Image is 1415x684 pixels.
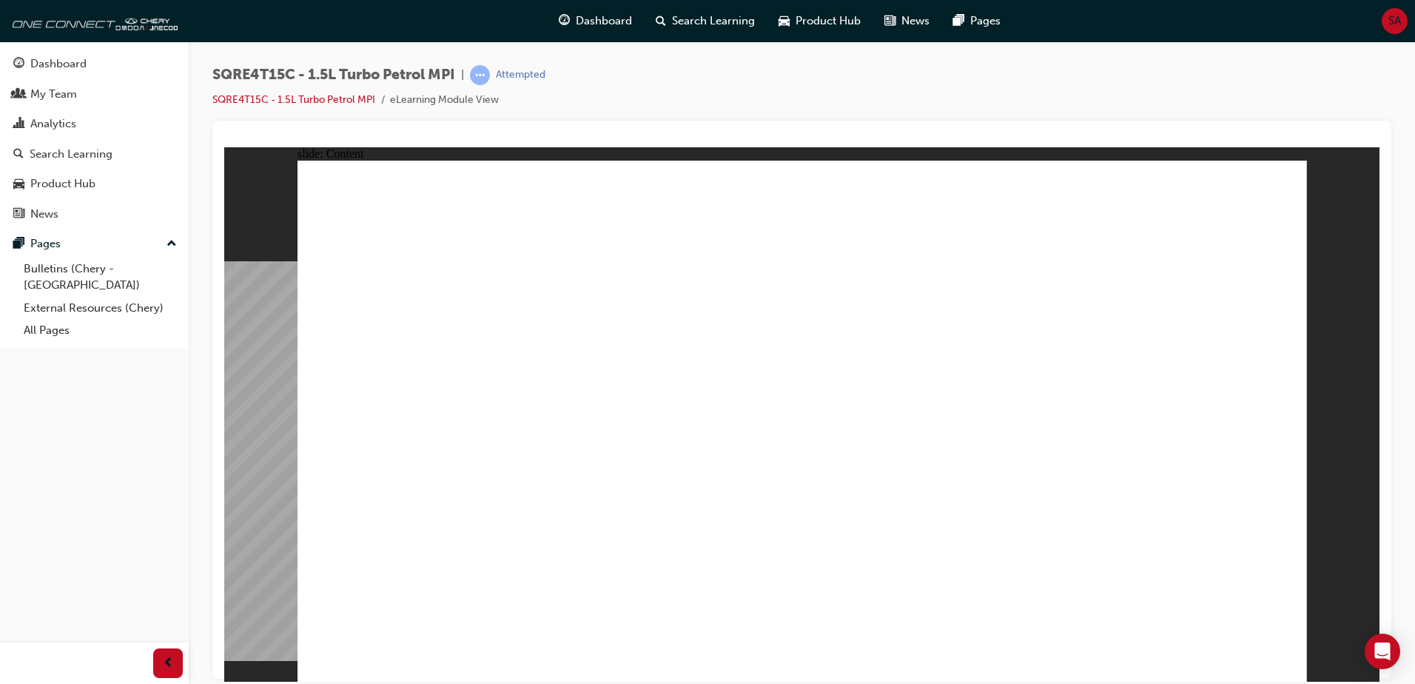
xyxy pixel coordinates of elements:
div: News [30,206,58,223]
a: car-iconProduct Hub [767,6,873,36]
a: guage-iconDashboard [547,6,644,36]
span: chart-icon [13,118,24,131]
div: My Team [30,86,77,103]
span: SQRE4T15C - 1.5L Turbo Petrol MPI [212,67,455,84]
a: Search Learning [6,141,183,168]
span: car-icon [779,12,790,30]
a: Dashboard [6,50,183,78]
span: | [461,67,464,84]
a: SQRE4T15C - 1.5L Turbo Petrol MPI [212,93,375,106]
a: News [6,201,183,228]
a: search-iconSearch Learning [644,6,767,36]
span: Search Learning [672,13,755,30]
span: prev-icon [163,654,174,673]
span: Pages [970,13,1001,30]
div: Product Hub [30,175,95,192]
span: car-icon [13,178,24,191]
span: Product Hub [796,13,861,30]
span: up-icon [167,235,177,254]
a: Bulletins (Chery - [GEOGRAPHIC_DATA]) [18,258,183,297]
button: DashboardMy TeamAnalyticsSearch LearningProduct HubNews [6,47,183,230]
div: Attempted [496,68,545,82]
span: guage-icon [13,58,24,71]
div: Open Intercom Messenger [1365,634,1400,669]
div: Search Learning [30,146,112,163]
a: pages-iconPages [941,6,1012,36]
a: Analytics [6,110,183,138]
span: SA [1388,13,1401,30]
span: people-icon [13,88,24,101]
span: Dashboard [576,13,632,30]
span: search-icon [13,148,24,161]
img: oneconnect [7,6,178,36]
div: Analytics [30,115,76,133]
span: learningRecordVerb_ATTEMPT-icon [470,65,490,85]
a: External Resources (Chery) [18,297,183,320]
span: news-icon [13,208,24,221]
span: pages-icon [13,238,24,251]
button: Pages [6,230,183,258]
span: News [901,13,930,30]
a: My Team [6,81,183,108]
a: All Pages [18,319,183,342]
div: Pages [30,235,61,252]
div: Dashboard [30,56,87,73]
a: Product Hub [6,170,183,198]
span: guage-icon [559,12,570,30]
span: search-icon [656,12,666,30]
li: eLearning Module View [390,92,499,109]
button: SA [1382,8,1408,34]
span: news-icon [884,12,895,30]
span: pages-icon [953,12,964,30]
a: news-iconNews [873,6,941,36]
